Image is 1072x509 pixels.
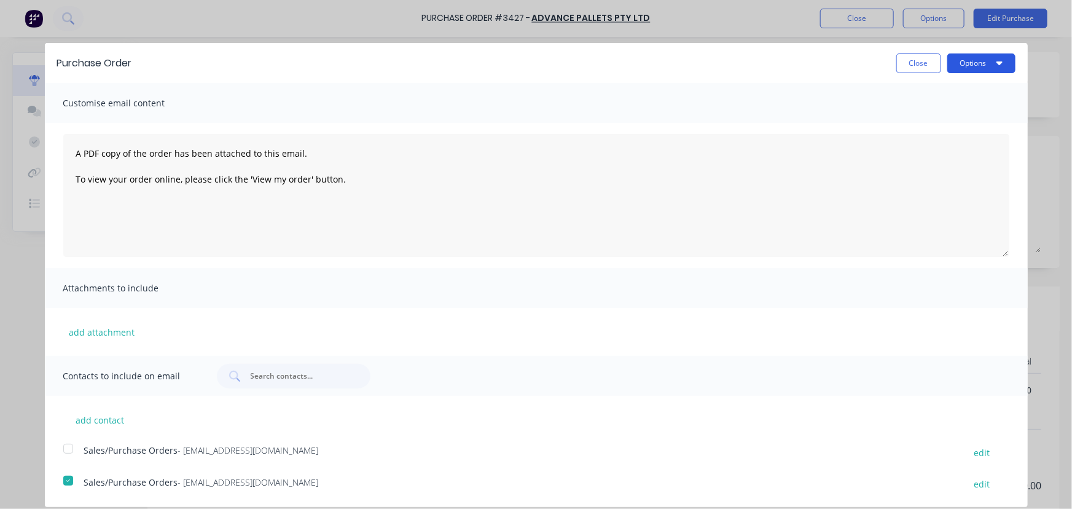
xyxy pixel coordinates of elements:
span: Sales/Purchase Orders [84,444,178,456]
span: Contacts to include on email [63,368,198,385]
div: Purchase Order [57,56,132,71]
span: - [EMAIL_ADDRESS][DOMAIN_NAME] [178,476,319,488]
input: Search contacts... [249,370,351,382]
span: Sales/Purchase Orders [84,476,178,488]
button: Options [947,53,1015,73]
textarea: A PDF copy of the order has been attached to this email. To view your order online, please click ... [63,134,1009,257]
button: edit [967,444,998,460]
button: Close [896,53,941,73]
button: edit [967,476,998,492]
button: add attachment [63,323,141,341]
span: Attachments to include [63,280,198,297]
span: - [EMAIL_ADDRESS][DOMAIN_NAME] [178,444,319,456]
span: Customise email content [63,95,198,112]
button: add contact [63,411,137,429]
